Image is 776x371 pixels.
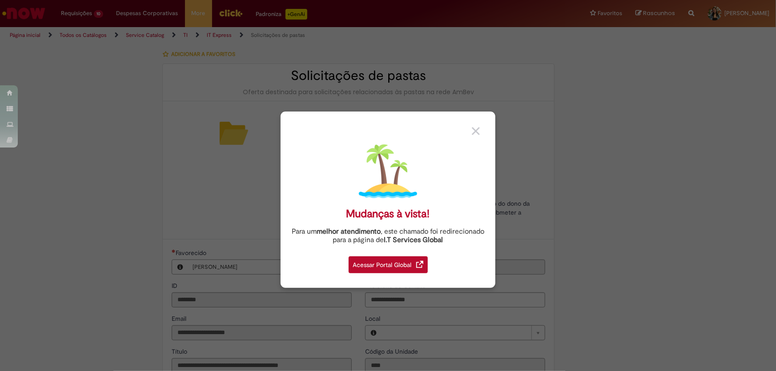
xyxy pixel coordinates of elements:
img: close_button_grey.png [472,127,480,135]
a: Acessar Portal Global [349,251,428,273]
div: Para um , este chamado foi redirecionado para a página de [287,227,489,244]
div: Mudanças à vista! [346,207,430,220]
img: island.png [359,142,417,200]
strong: melhor atendimento [317,227,381,236]
a: I.T Services Global [384,231,443,244]
div: Acessar Portal Global [349,256,428,273]
img: redirect_link.png [416,261,423,268]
